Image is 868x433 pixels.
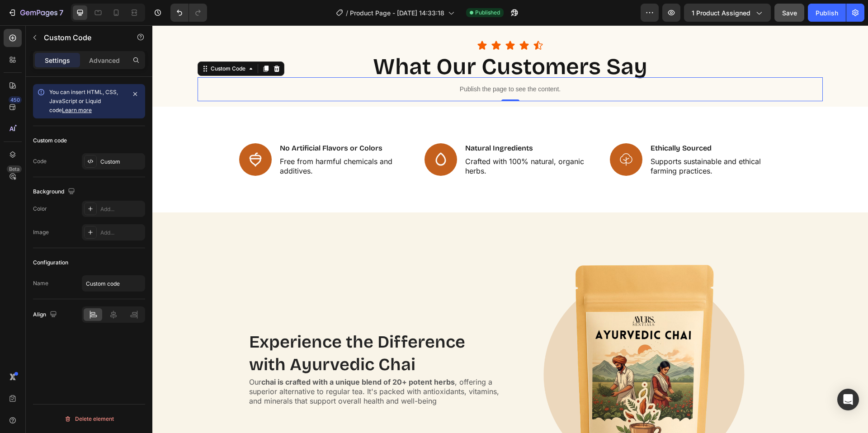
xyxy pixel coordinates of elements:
div: Configuration [33,259,68,267]
button: 1 product assigned [684,4,771,22]
div: Beta [7,165,22,173]
p: Our , offering a superior alternative to regular tea. It's packed with antioxidants, vitamins, an... [97,352,350,380]
p: Settings [45,56,70,65]
div: Image [33,228,49,236]
div: Publish [816,8,838,18]
div: Custom [100,158,143,166]
p: No Artificial Flavors or Colors [127,118,258,128]
div: Delete element [64,414,114,424]
div: Custom code [33,136,67,145]
iframe: Design area [152,25,868,433]
div: Color [33,205,47,213]
span: Published [475,9,500,17]
p: Natural Ingredients [313,118,443,128]
div: Add... [100,205,143,213]
button: 7 [4,4,67,22]
p: Advanced [89,56,120,65]
div: Custom Code [57,39,95,47]
button: Publish [808,4,846,22]
p: Supports sustainable and ethical farming practices. [498,132,628,151]
div: Add... [100,229,143,237]
p: Ethically Sourced [498,118,628,128]
div: Code [33,157,47,165]
div: 450 [9,96,22,104]
strong: what our customers say [221,28,495,55]
button: Save [774,4,804,22]
button: Delete element [33,412,145,426]
strong: chai is crafted with a unique blend of 20+ potent herbs [109,352,302,361]
div: Background [33,186,77,198]
p: Publish the page to see the content. [45,59,670,69]
span: 1 product assigned [692,8,750,18]
div: Name [33,279,48,287]
p: Custom Code [44,32,121,43]
span: You can insert HTML, CSS, JavaScript or Liquid code [49,89,118,113]
div: Align [33,309,59,321]
a: Learn more [62,107,92,113]
div: Open Intercom Messenger [837,389,859,410]
p: 7 [59,7,63,18]
p: Crafted with 100% natural, organic herbs. [313,132,443,151]
p: Free from harmful chemicals and additives. [127,132,258,151]
span: / [346,8,348,18]
div: Undo/Redo [170,4,207,22]
strong: Experience the Difference with Ayurvedic Chai [97,306,313,349]
span: Product Page - [DATE] 14:33:18 [350,8,444,18]
span: Save [782,9,797,17]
